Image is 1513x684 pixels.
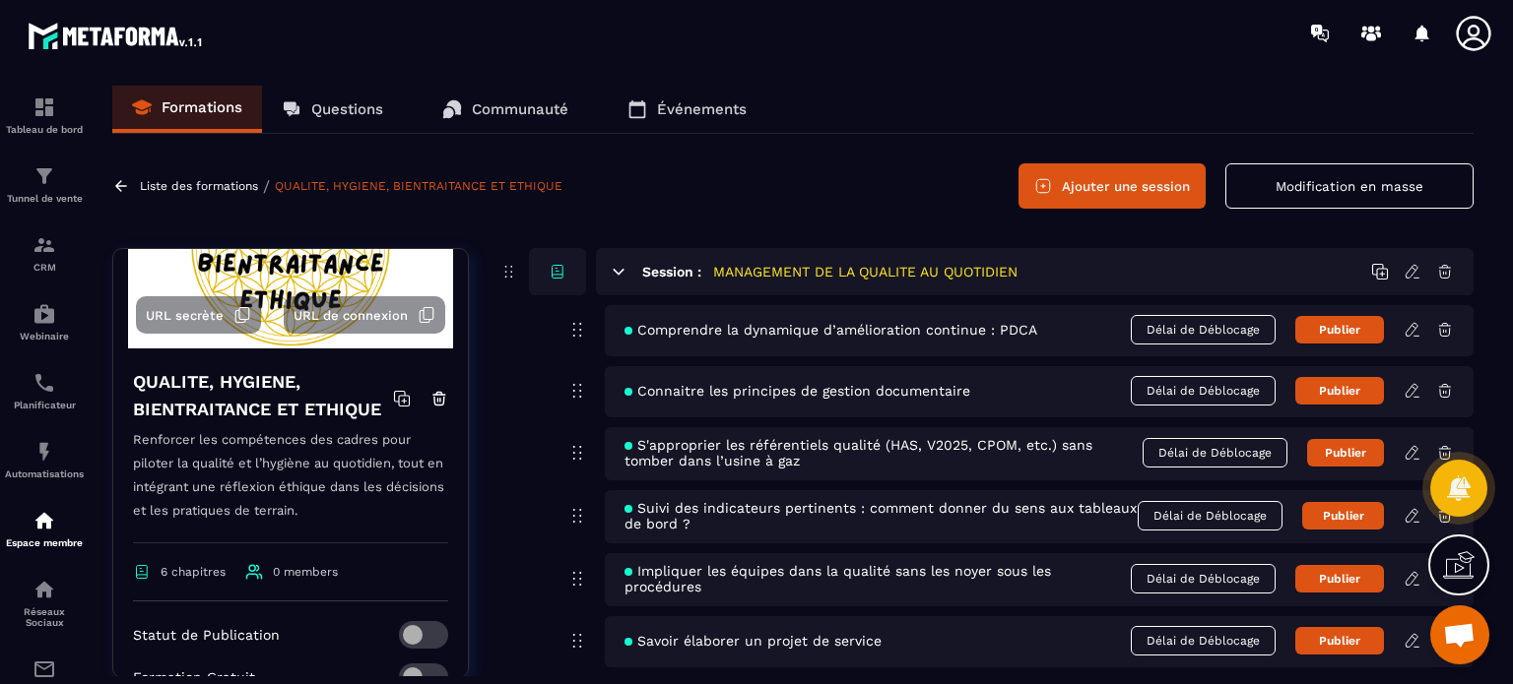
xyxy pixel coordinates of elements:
[1295,316,1384,343] button: Publier
[1019,163,1206,209] button: Ajouter une session
[33,164,56,188] img: formation
[112,86,262,133] a: Formations
[1131,315,1276,344] span: Délai de Déblocage
[1307,439,1384,466] button: Publier
[657,100,747,118] p: Événements
[625,563,1131,594] span: Impliquer les équipes dans la qualité sans les noyer sous les procédures
[311,100,383,118] p: Questions
[1225,163,1474,209] button: Modification en masse
[140,179,258,193] a: Liste des formations
[1131,376,1276,405] span: Délai de Déblocage
[713,262,1018,281] h5: MANAGEMENT DE LA QUALITE AU QUOTIDIEN
[33,95,56,119] img: formation
[1143,438,1287,467] span: Délai de Déblocage
[33,302,56,326] img: automations
[33,233,56,257] img: formation
[5,563,84,643] a: social-networksocial-networkRéseaux Sociaux
[273,565,338,579] span: 0 members
[625,322,1037,338] span: Comprendre la dynamique d’amélioration continue : PDCA
[5,331,84,342] p: Webinaire
[1131,626,1276,655] span: Délai de Déblocage
[642,264,701,280] h6: Session :
[5,218,84,287] a: formationformationCRM
[33,440,56,464] img: automations
[472,100,568,118] p: Communauté
[423,86,588,133] a: Communauté
[33,657,56,681] img: email
[1302,502,1384,529] button: Publier
[133,428,448,543] p: Renforcer les compétences des cadres pour piloter la qualité et l’hygiène au quotidien, tout en i...
[133,368,393,423] h4: QUALITE, HYGIENE, BIENTRAITANCE ET ETHIQUE
[262,86,403,133] a: Questions
[263,177,270,196] span: /
[294,308,408,323] span: URL de connexion
[5,468,84,479] p: Automatisations
[5,150,84,218] a: formationformationTunnel de vente
[608,86,766,133] a: Événements
[5,287,84,356] a: automationsautomationsWebinaire
[1138,501,1283,530] span: Délai de Déblocage
[1131,564,1276,593] span: Délai de Déblocage
[284,296,445,334] button: URL de connexion
[33,509,56,532] img: automations
[136,296,261,334] button: URL secrète
[1295,627,1384,654] button: Publier
[625,633,882,649] span: Savoir élaborer un projet de service
[5,124,84,135] p: Tableau de bord
[146,308,224,323] span: URL secrète
[5,606,84,628] p: Réseaux Sociaux
[5,193,84,204] p: Tunnel de vente
[161,565,226,579] span: 6 chapitres
[275,179,562,193] a: QUALITE, HYGIENE, BIENTRAITANCE ET ETHIQUE
[162,98,242,116] p: Formations
[1295,377,1384,404] button: Publier
[133,627,280,643] p: Statut de Publication
[5,537,84,548] p: Espace membre
[5,400,84,410] p: Planificateur
[5,494,84,563] a: automationsautomationsEspace membre
[625,437,1143,468] span: S'approprier les référentiels qualité (HAS, V2025, CPOM, etc.) sans tomber dans l’usine à gaz
[28,18,205,53] img: logo
[625,500,1138,531] span: Suivi des indicateurs pertinents : comment donner du sens aux tableaux de bord ?
[5,425,84,494] a: automationsautomationsAutomatisations
[625,383,970,399] span: Connaitre les principes de gestion documentaire
[33,578,56,601] img: social-network
[5,262,84,273] p: CRM
[1295,565,1384,592] button: Publier
[1430,605,1489,664] a: Ouvrir le chat
[5,81,84,150] a: formationformationTableau de bord
[33,371,56,395] img: scheduler
[5,356,84,425] a: schedulerschedulerPlanificateur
